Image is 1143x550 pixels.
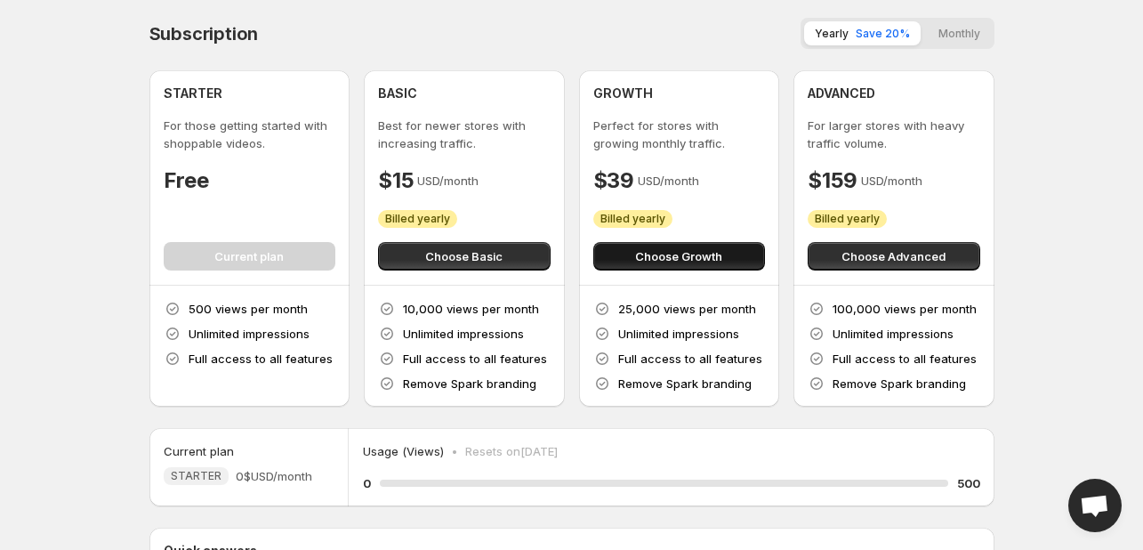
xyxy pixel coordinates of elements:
p: Full access to all features [618,350,762,368]
p: Perfect for stores with growing monthly traffic. [593,117,766,152]
span: Choose Advanced [841,247,946,265]
p: Full access to all features [833,350,977,368]
button: YearlySave 20% [804,21,921,45]
div: Billed yearly [808,210,887,228]
h4: ADVANCED [808,85,875,102]
p: USD/month [861,172,922,190]
h4: Free [164,166,209,195]
p: For larger stores with heavy traffic volume. [808,117,980,152]
p: USD/month [638,172,699,190]
span: Choose Basic [425,247,503,265]
h4: Subscription [149,23,259,44]
p: Usage (Views) [363,442,444,460]
p: Remove Spark branding [833,375,966,392]
span: Save 20% [856,27,910,40]
button: Choose Advanced [808,242,980,271]
h4: GROWTH [593,85,653,102]
div: Billed yearly [378,210,457,228]
button: Choose Growth [593,242,766,271]
p: • [451,442,458,460]
p: For those getting started with shoppable videos. [164,117,336,152]
h4: $159 [808,166,857,195]
span: STARTER [171,469,221,483]
p: 10,000 views per month [403,300,539,318]
p: USD/month [417,172,479,190]
p: Full access to all features [189,350,333,368]
div: Open chat [1068,479,1122,532]
h4: BASIC [378,85,417,102]
p: 500 views per month [189,300,308,318]
p: 25,000 views per month [618,300,756,318]
h4: $39 [593,166,634,195]
p: Best for newer stores with increasing traffic. [378,117,551,152]
span: 0$ USD/month [236,467,312,485]
p: Unlimited impressions [833,325,954,343]
p: 100,000 views per month [833,300,977,318]
button: Choose Basic [378,242,551,271]
p: Unlimited impressions [618,325,739,343]
h5: 0 [363,474,371,492]
span: Choose Growth [635,247,722,265]
h5: Current plan [164,442,234,460]
p: Unlimited impressions [189,325,310,343]
button: Monthly [928,21,991,45]
h4: $15 [378,166,414,195]
h4: STARTER [164,85,222,102]
p: Unlimited impressions [403,325,524,343]
p: Resets on [DATE] [465,442,558,460]
span: Yearly [815,27,849,40]
h5: 500 [957,474,980,492]
p: Remove Spark branding [403,375,536,392]
div: Billed yearly [593,210,672,228]
p: Remove Spark branding [618,375,752,392]
p: Full access to all features [403,350,547,368]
